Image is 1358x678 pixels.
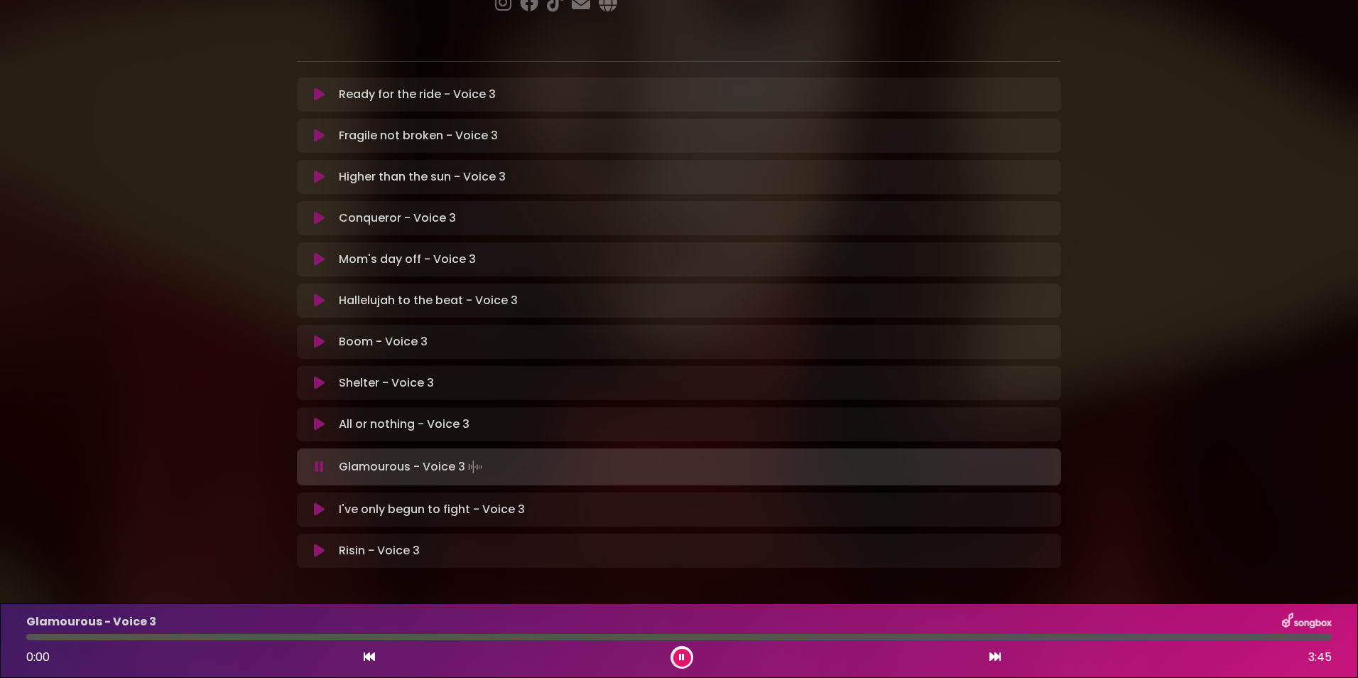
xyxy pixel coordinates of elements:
p: Shelter - Voice 3 [339,375,434,392]
img: songbox-logo-white.png [1282,613,1332,631]
p: Higher than the sun - Voice 3 [339,168,506,185]
p: Mom's day off - Voice 3 [339,251,476,268]
p: Boom - Voice 3 [339,333,428,350]
p: Ready for the ride - Voice 3 [339,86,496,103]
p: Glamourous - Voice 3 [26,613,156,630]
p: All or nothing - Voice 3 [339,416,469,433]
p: Conqueror - Voice 3 [339,210,456,227]
p: Hallelujah to the beat - Voice 3 [339,292,518,309]
p: Risin - Voice 3 [339,542,420,559]
p: Fragile not broken - Voice 3 [339,127,498,144]
p: Glamourous - Voice 3 [339,457,485,477]
p: I've only begun to fight - Voice 3 [339,501,525,518]
img: waveform4.gif [465,457,485,477]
